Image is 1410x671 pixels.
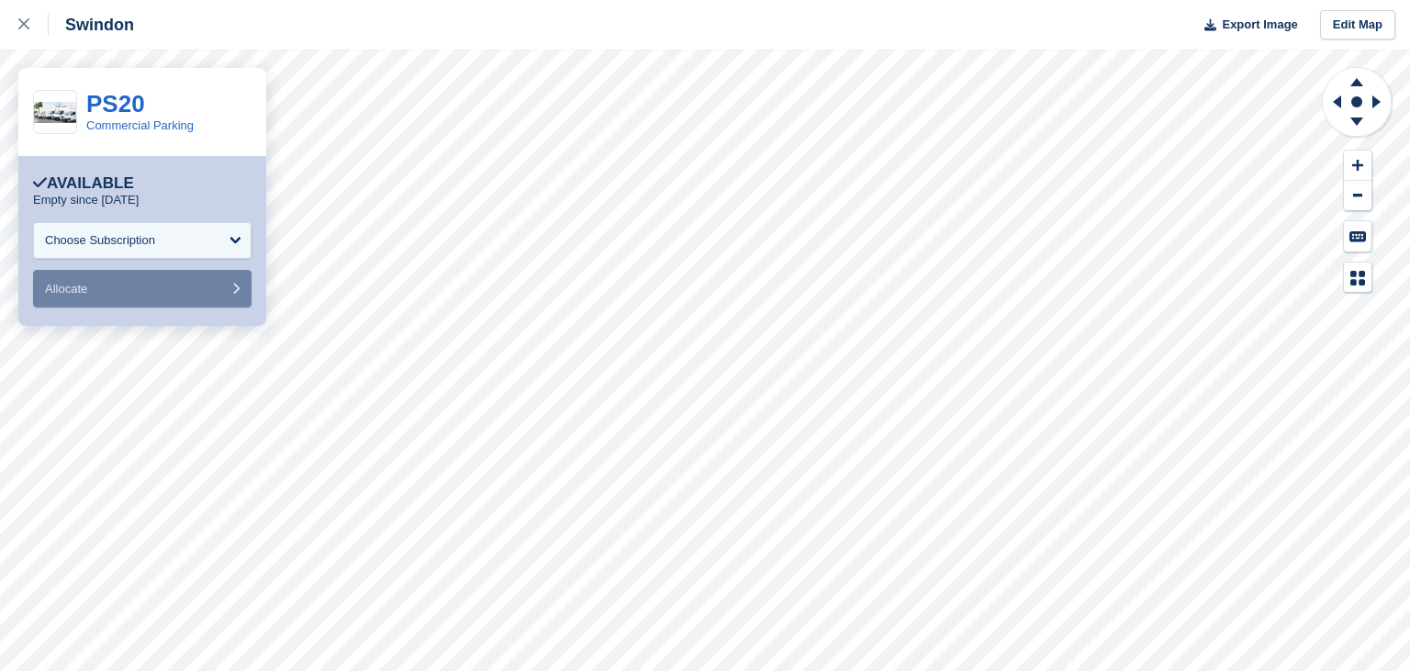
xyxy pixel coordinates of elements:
div: Swindon [49,14,134,36]
button: Zoom Out [1344,181,1371,211]
p: Empty since [DATE] [33,193,139,207]
button: Export Image [1193,10,1298,40]
div: Choose Subscription [45,231,155,250]
div: Available [33,174,134,193]
button: Keyboard Shortcuts [1344,221,1371,252]
button: Zoom In [1344,151,1371,181]
span: Export Image [1222,16,1297,34]
span: Allocate [45,282,87,296]
a: PS20 [86,90,145,117]
a: Commercial Parking [86,118,194,132]
button: Map Legend [1344,263,1371,293]
button: Allocate [33,270,252,308]
img: AdobeStock_196873579%20(1).jpeg [34,102,76,123]
a: Edit Map [1320,10,1395,40]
